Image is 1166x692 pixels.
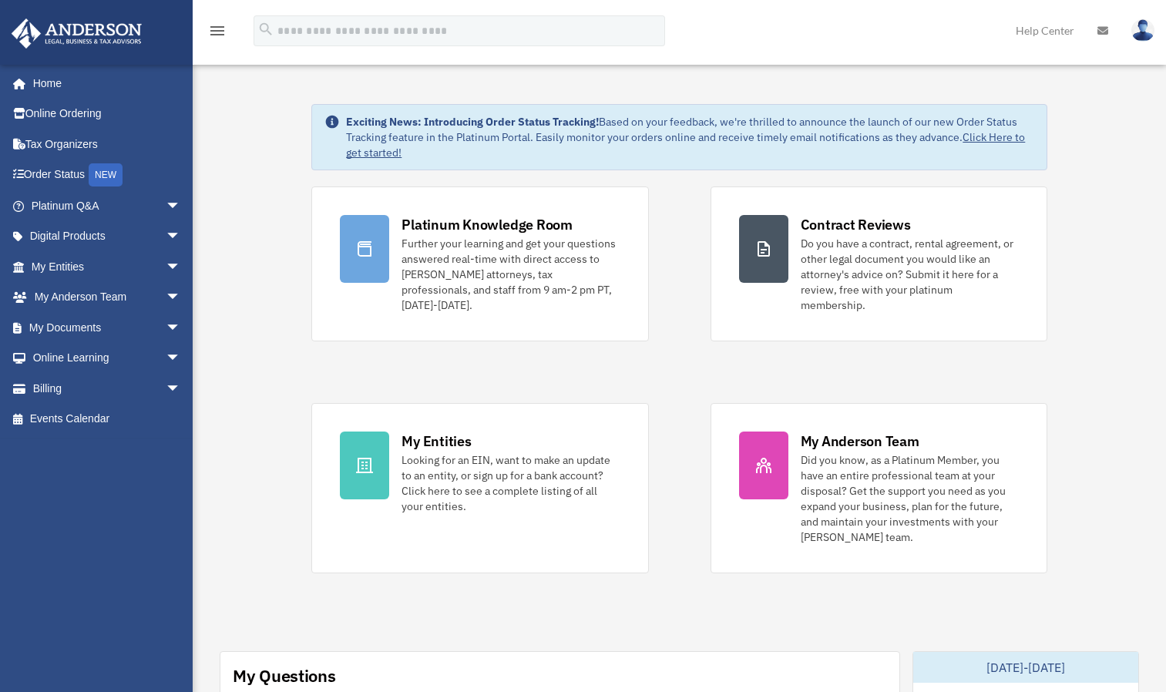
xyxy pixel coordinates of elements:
a: My Entities Looking for an EIN, want to make an update to an entity, or sign up for a bank accoun... [311,403,648,573]
div: NEW [89,163,123,186]
span: arrow_drop_down [166,251,197,283]
strong: Exciting News: Introducing Order Status Tracking! [346,115,599,129]
a: Billingarrow_drop_down [11,373,204,404]
i: search [257,21,274,38]
a: Click Here to get started! [346,130,1025,160]
a: My Anderson Team Did you know, as a Platinum Member, you have an entire professional team at your... [711,403,1047,573]
div: [DATE]-[DATE] [913,652,1138,683]
a: Platinum Q&Aarrow_drop_down [11,190,204,221]
a: Contract Reviews Do you have a contract, rental agreement, or other legal document you would like... [711,186,1047,341]
a: My Entitiesarrow_drop_down [11,251,204,282]
span: arrow_drop_down [166,312,197,344]
img: User Pic [1131,19,1154,42]
a: Events Calendar [11,404,204,435]
div: My Questions [233,664,336,687]
div: Looking for an EIN, want to make an update to an entity, or sign up for a bank account? Click her... [402,452,620,514]
a: Digital Productsarrow_drop_down [11,221,204,252]
a: Order StatusNEW [11,160,204,191]
span: arrow_drop_down [166,373,197,405]
a: menu [208,27,227,40]
div: Did you know, as a Platinum Member, you have an entire professional team at your disposal? Get th... [801,452,1019,545]
a: Online Learningarrow_drop_down [11,343,204,374]
div: Contract Reviews [801,215,911,234]
span: arrow_drop_down [166,343,197,375]
span: arrow_drop_down [166,190,197,222]
i: menu [208,22,227,40]
img: Anderson Advisors Platinum Portal [7,18,146,49]
div: My Anderson Team [801,432,919,451]
div: My Entities [402,432,471,451]
div: Further your learning and get your questions answered real-time with direct access to [PERSON_NAM... [402,236,620,313]
div: Do you have a contract, rental agreement, or other legal document you would like an attorney's ad... [801,236,1019,313]
span: arrow_drop_down [166,221,197,253]
a: Online Ordering [11,99,204,129]
a: Platinum Knowledge Room Further your learning and get your questions answered real-time with dire... [311,186,648,341]
div: Platinum Knowledge Room [402,215,573,234]
span: arrow_drop_down [166,282,197,314]
div: Based on your feedback, we're thrilled to announce the launch of our new Order Status Tracking fe... [346,114,1033,160]
a: Tax Organizers [11,129,204,160]
a: My Documentsarrow_drop_down [11,312,204,343]
a: My Anderson Teamarrow_drop_down [11,282,204,313]
a: Home [11,68,197,99]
